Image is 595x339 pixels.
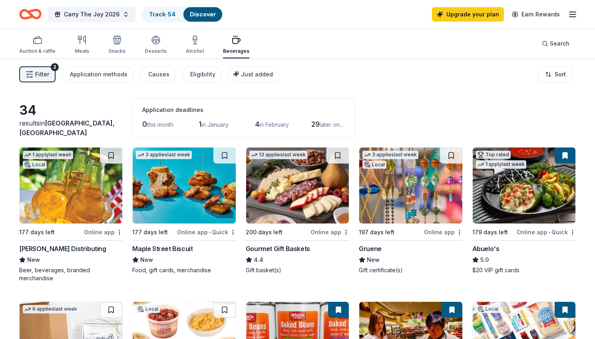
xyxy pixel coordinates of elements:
div: Online app [310,227,349,237]
div: Top rated [476,151,511,159]
div: Snacks [108,48,125,54]
div: 179 days left [472,227,508,237]
div: Online app Quick [177,227,236,237]
span: New [27,255,40,265]
span: later on... [320,121,343,128]
span: 29 [311,120,320,128]
img: Image for Maple Street Biscuit [133,148,235,223]
div: Abuelo's [472,244,499,253]
button: Desserts [145,32,167,58]
a: Track· 54 [149,11,175,18]
div: Local [476,305,500,313]
span: in February [259,121,289,128]
div: 2 [51,63,59,71]
div: 6 applies last week [23,305,79,313]
div: Gift certificate(s) [359,266,462,274]
div: Local [362,161,386,169]
a: Image for Abuelo's Top rated1 applylast week179 days leftOnline app•QuickAbuelo's5.0$20 VIP gift ... [472,147,576,274]
a: Home [19,5,42,24]
a: Image for Andrews Distributing1 applylast weekLocal177 days leftOnline app[PERSON_NAME] Distribut... [19,147,123,282]
div: results [19,118,123,138]
div: Beer, beverages, branded merchandise [19,266,123,282]
button: Just added [228,66,279,82]
span: Search [550,39,569,48]
span: 0 [142,120,147,128]
button: Sort [538,66,573,82]
button: Application methods [62,66,134,82]
div: Desserts [145,48,167,54]
span: in [19,119,115,137]
div: Gruene [359,244,382,253]
div: 13 applies last week [249,151,307,159]
div: 197 days left [359,227,394,237]
a: Earn Rewards [507,7,565,22]
button: Snacks [108,32,125,58]
div: Food, gift cards, merchandise [132,266,236,274]
a: Upgrade your plan [432,7,504,22]
div: Online app Quick [517,227,576,237]
span: 5.0 [480,255,489,265]
div: Beverages [223,48,249,54]
div: Meals [75,48,89,54]
div: Online app [424,227,463,237]
button: Track· 54Discover [142,6,223,22]
span: this month [147,121,173,128]
a: Image for Maple Street Biscuit3 applieslast week177 days leftOnline app•QuickMaple Street Biscuit... [132,147,236,274]
img: Image for Abuelo's [473,148,575,223]
button: Search [535,36,576,52]
div: 34 [19,102,123,118]
span: New [367,255,380,265]
button: Alcohol [186,32,204,58]
span: [GEOGRAPHIC_DATA], [GEOGRAPHIC_DATA] [19,119,115,137]
img: Image for Gourmet Gift Baskets [246,148,349,223]
div: [PERSON_NAME] Distributing [19,244,106,253]
div: 3 applies last week [362,151,418,159]
span: Filter [35,70,49,79]
button: Filter2 [19,66,56,82]
button: Causes [140,66,176,82]
div: Causes [148,70,169,79]
span: New [140,255,153,265]
div: Application methods [70,70,127,79]
div: Application deadlines [142,105,345,115]
div: 177 days left [132,227,168,237]
button: Meals [75,32,89,58]
a: Image for Gourmet Gift Baskets13 applieslast week200 days leftOnline appGourmet Gift Baskets4.4Gi... [246,147,349,274]
span: Just added [241,71,273,78]
img: Image for Andrews Distributing [20,148,122,223]
div: Local [136,305,160,313]
div: Local [23,161,47,169]
a: Discover [190,11,216,18]
div: 200 days left [246,227,283,237]
button: Eligibility [182,66,222,82]
img: Image for Gruene [359,148,462,223]
button: Carry The Joy 2026 [48,6,135,22]
div: 1 apply last week [23,151,73,159]
div: 1 apply last week [476,160,526,169]
div: $20 VIP gift cards [472,266,576,274]
span: 4 [255,120,259,128]
span: Carry The Joy 2026 [64,10,119,19]
span: in January [201,121,229,128]
div: 3 applies last week [136,151,192,159]
button: Auction & raffle [19,32,56,58]
a: Image for Gruene3 applieslast weekLocal197 days leftOnline appGrueneNewGift certificate(s) [359,147,462,274]
div: 177 days left [19,227,55,237]
div: Online app [84,227,123,237]
span: 4.4 [254,255,263,265]
div: Gourmet Gift Baskets [246,244,310,253]
span: Sort [555,70,566,79]
span: • [549,229,550,235]
div: Eligibility [190,70,215,79]
div: Alcohol [186,48,204,54]
div: Auction & raffle [19,48,56,54]
button: Beverages [223,32,249,58]
span: • [209,229,211,235]
div: Maple Street Biscuit [132,244,193,253]
div: Gift basket(s) [246,266,349,274]
span: 1 [199,120,201,128]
